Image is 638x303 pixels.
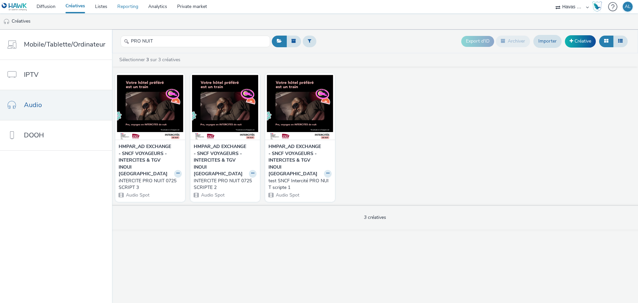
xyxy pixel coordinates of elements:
a: Créative [565,35,596,47]
span: IPTV [24,70,39,79]
div: INTERCITE PRO NUIT 0725 SCRIPTE 2 [194,178,254,191]
img: INTERCITE PRO NUIT 0725 SCRIPTE 2 visual [192,75,259,140]
strong: 3 [146,57,149,63]
img: test SNCF Intercité PRO NUIT scripte 1 visual [267,75,333,140]
div: iNTERCITE PRO NUIT 0725 SCRIPT 3 [119,178,179,191]
a: iNTERCITE PRO NUIT 0725 SCRIPT 3 [119,178,182,191]
span: Mobile/Tablette/Ordinateur [24,40,105,49]
strong: HMPAR_AD EXCHANGE - SNCF VOYAGEURS - INTERCITES & TGV INOUI [GEOGRAPHIC_DATA] [268,143,322,177]
input: Rechercher... [121,36,270,47]
button: Grille [599,36,613,47]
span: 3 créatives [364,214,386,221]
strong: HMPAR_AD EXCHANGE - SNCF VOYAGEURS - INTERCITES & TGV INOUI [GEOGRAPHIC_DATA] [194,143,248,177]
span: Audio Spot [125,192,150,198]
a: Sélectionner sur 3 créatives [119,57,183,63]
img: audio [3,18,10,25]
strong: HMPAR_AD EXCHANGE - SNCF VOYAGEURS - INTERCITES & TGV INOUI [GEOGRAPHIC_DATA] [119,143,172,177]
a: test SNCF Intercité PRO NUIT scripte 1 [268,178,332,191]
img: iNTERCITE PRO NUIT 0725 SCRIPT 3 visual [117,75,183,140]
div: test SNCF Intercité PRO NUIT scripte 1 [268,178,329,191]
button: Liste [613,36,628,47]
span: Audio Spot [275,192,299,198]
a: Importer [533,35,562,48]
span: DOOH [24,130,44,140]
a: INTERCITE PRO NUIT 0725 SCRIPTE 2 [194,178,257,191]
button: Archiver [496,36,530,47]
span: Audio Spot [200,192,225,198]
div: AL [625,2,631,12]
img: undefined Logo [2,3,27,11]
span: Audio [24,100,42,110]
button: Export d'ID [461,36,494,47]
a: Hawk Academy [592,1,605,12]
img: Hawk Academy [592,1,602,12]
